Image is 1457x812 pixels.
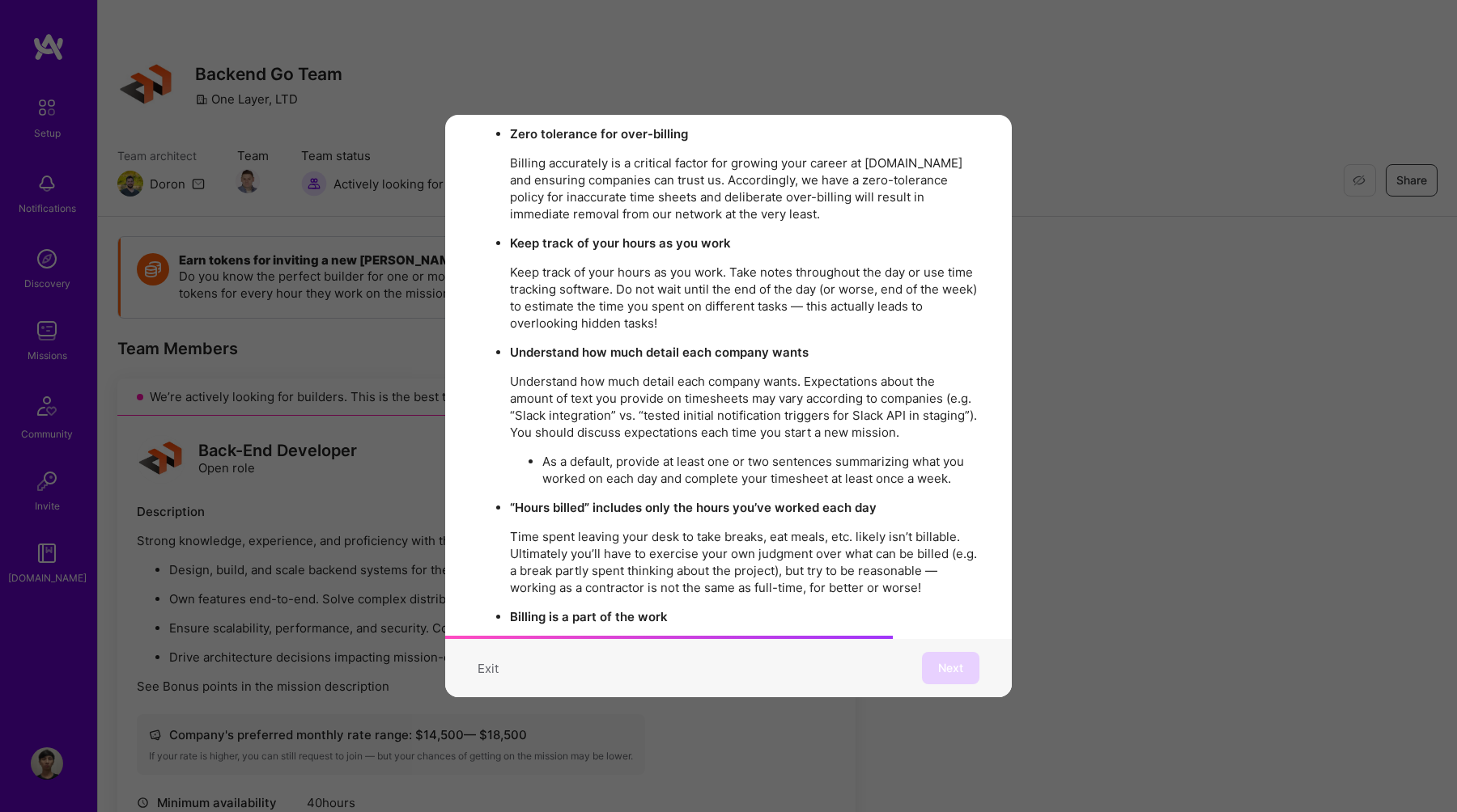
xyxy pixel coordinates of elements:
[510,373,979,441] p: Understand how much detail each company wants. Expectations about the amount of text you provide ...
[478,660,499,677] button: Exit
[510,345,809,360] strong: Understand how much detail each company wants
[510,126,688,142] strong: Zero tolerance for over-billing
[542,453,979,487] li: As a default, provide at least one or two sentences summarizing what you worked on each day and c...
[510,609,668,624] strong: Billing is a part of the work
[510,154,979,222] p: Billing accurately is a critical factor for growing your career at [DOMAIN_NAME] and ensuring com...
[510,264,979,332] p: Keep track of your hours as you work. Take notes throughout the day or use time tracking software...
[510,235,731,251] strong: Keep track of your hours as you work
[510,500,877,515] strong: “Hours billed” includes only the hours you’ve worked each day
[510,528,979,596] p: Time spent leaving your desk to take breaks, eat meals, etc. likely isn’t billable. Ultimately yo...
[445,115,1012,697] div: modal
